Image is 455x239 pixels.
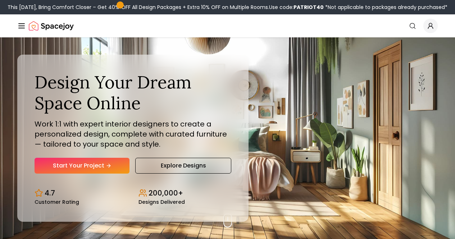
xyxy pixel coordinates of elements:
span: *Not applicable to packages already purchased* [324,4,447,11]
b: PATRIOT40 [294,4,324,11]
p: 4.7 [45,188,55,198]
span: Use code: [269,4,324,11]
div: This [DATE], Bring Comfort Closer – Get 40% OFF All Design Packages + Extra 10% OFF on Multiple R... [8,4,447,11]
img: Spacejoy Logo [29,19,74,33]
nav: Global [17,14,438,37]
small: Designs Delivered [138,199,185,204]
p: 200,000+ [149,188,183,198]
p: Work 1:1 with expert interior designers to create a personalized design, complete with curated fu... [35,119,231,149]
h1: Design Your Dream Space Online [35,72,231,113]
a: Spacejoy [29,19,74,33]
a: Start Your Project [35,158,129,174]
small: Customer Rating [35,199,79,204]
div: Design stats [35,182,231,204]
a: Explore Designs [135,158,231,174]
